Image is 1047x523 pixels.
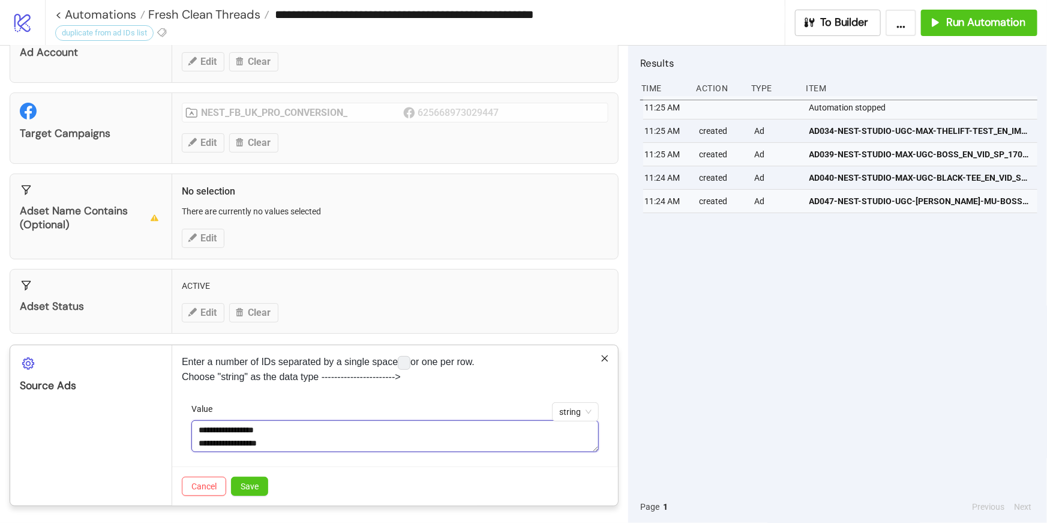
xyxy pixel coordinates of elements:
div: 11:25 AM [643,96,690,119]
div: Time [640,77,687,100]
span: Page [640,500,659,513]
a: AD047-NEST-STUDIO-UGC-[PERSON_NAME]-MU-BOSS_EN_VID_CP_22082025_ALLG_CC_SC13_None_ [809,190,1033,213]
div: 11:25 AM [643,143,690,166]
span: AD039-NEST-STUDIO-MAX-UGC-BOSS_EN_VID_SP_17072025_ALLG_CC_SC13_None_ [809,148,1033,161]
div: 11:24 AM [643,190,690,213]
div: Ad [753,166,800,189]
a: AD039-NEST-STUDIO-MAX-UGC-BOSS_EN_VID_SP_17072025_ALLG_CC_SC13_None_ [809,143,1033,166]
button: Next [1010,500,1035,513]
button: Run Automation [921,10,1037,36]
span: AD034-NEST-STUDIO-UGC-MAX-THELIFT-TEST_EN_IMG_SP_16072025_ALLG_CC_SC13_None_ [809,124,1033,138]
span: string [559,403,592,421]
div: created [698,119,745,142]
label: Value [191,402,220,416]
p: Enter a number of IDs separated by a single space or one per row. Choose "string" as the data typ... [182,355,608,384]
div: 11:25 AM [643,119,690,142]
div: Ad [753,119,800,142]
button: Cancel [182,477,226,496]
a: Fresh Clean Threads [145,8,269,20]
span: Fresh Clean Threads [145,7,260,22]
div: Source Ads [20,379,162,393]
div: 11:24 AM [643,166,690,189]
span: Cancel [191,482,217,491]
div: Ad [753,190,800,213]
div: created [698,143,745,166]
span: AD040-NEST-STUDIO-MAX-UGC-BLACK-TEE_EN_VID_SP_17072025_ALLG_CC_SC13_None_ [809,171,1033,184]
a: AD040-NEST-STUDIO-MAX-UGC-BLACK-TEE_EN_VID_SP_17072025_ALLG_CC_SC13_None_ [809,166,1033,189]
h2: Results [640,55,1037,71]
button: Previous [968,500,1008,513]
span: close [601,354,609,363]
span: AD047-NEST-STUDIO-UGC-[PERSON_NAME]-MU-BOSS_EN_VID_CP_22082025_ALLG_CC_SC13_None_ [809,195,1033,208]
span: Save [241,482,259,491]
a: < Automations [55,8,145,20]
button: Save [231,477,268,496]
button: 1 [659,500,671,513]
div: duplicate from ad IDs list [55,25,154,41]
textarea: Value [191,420,599,453]
span: Run Automation [946,16,1025,29]
a: AD034-NEST-STUDIO-UGC-MAX-THELIFT-TEST_EN_IMG_SP_16072025_ALLG_CC_SC13_None_ [809,119,1033,142]
span: To Builder [821,16,869,29]
div: created [698,190,745,213]
button: To Builder [795,10,881,36]
div: Action [695,77,742,100]
div: created [698,166,745,189]
div: Ad [753,143,800,166]
div: Automation stopped [808,96,1041,119]
div: Type [750,77,797,100]
button: ... [886,10,916,36]
div: Item [805,77,1038,100]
